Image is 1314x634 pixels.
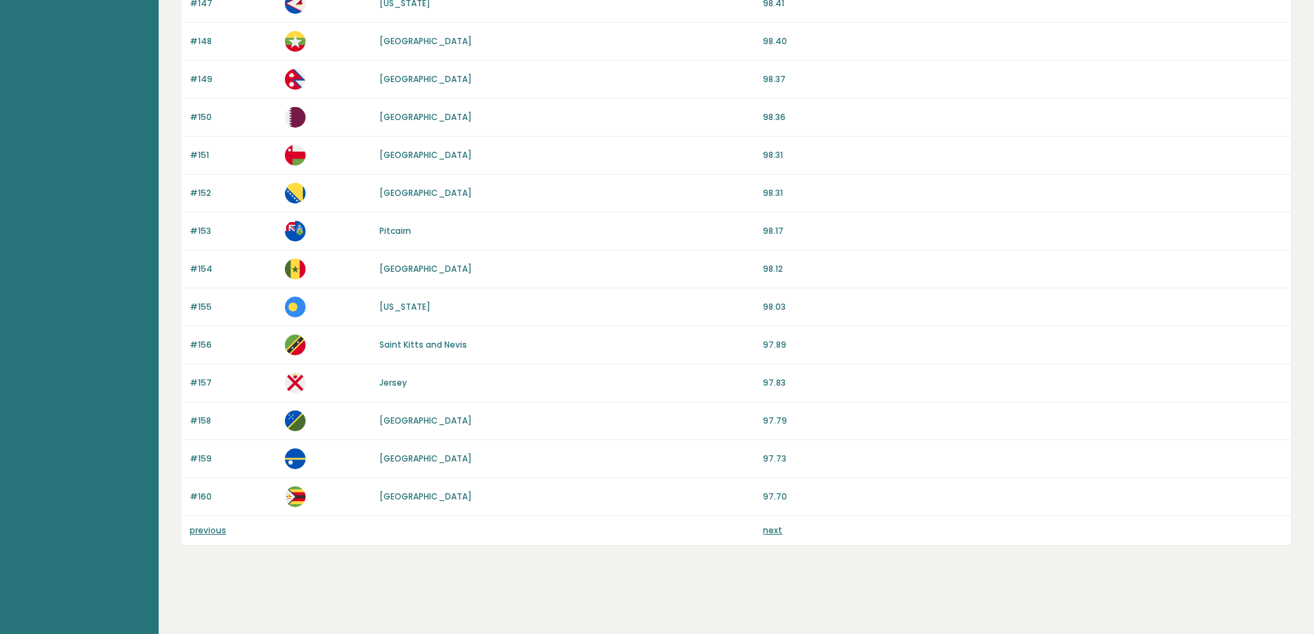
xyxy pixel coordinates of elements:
[763,225,1283,237] p: 98.17
[190,111,277,123] p: #150
[379,415,472,426] a: [GEOGRAPHIC_DATA]
[763,415,1283,427] p: 97.79
[379,263,472,275] a: [GEOGRAPHIC_DATA]
[763,377,1283,389] p: 97.83
[285,373,306,393] img: je.svg
[190,301,277,313] p: #155
[763,35,1283,48] p: 98.40
[379,187,472,199] a: [GEOGRAPHIC_DATA]
[190,491,277,503] p: #160
[379,491,472,502] a: [GEOGRAPHIC_DATA]
[190,524,226,536] a: previous
[190,377,277,389] p: #157
[763,301,1283,313] p: 98.03
[285,183,306,204] img: ba.svg
[190,187,277,199] p: #152
[190,453,277,465] p: #159
[763,187,1283,199] p: 98.31
[285,145,306,166] img: om.svg
[190,149,277,161] p: #151
[763,149,1283,161] p: 98.31
[285,107,306,128] img: qa.svg
[190,263,277,275] p: #154
[190,225,277,237] p: #153
[379,111,472,123] a: [GEOGRAPHIC_DATA]
[285,221,306,241] img: pn.svg
[285,297,306,317] img: pw.svg
[285,448,306,469] img: nr.svg
[763,263,1283,275] p: 98.12
[285,410,306,431] img: sb.svg
[379,453,472,464] a: [GEOGRAPHIC_DATA]
[190,73,277,86] p: #149
[285,31,306,52] img: mm.svg
[763,339,1283,351] p: 97.89
[379,225,411,237] a: Pitcairn
[763,524,782,536] a: next
[763,73,1283,86] p: 98.37
[763,453,1283,465] p: 97.73
[190,35,277,48] p: #148
[379,301,430,313] a: [US_STATE]
[379,149,472,161] a: [GEOGRAPHIC_DATA]
[379,377,407,388] a: Jersey
[285,69,306,90] img: np.svg
[379,73,472,85] a: [GEOGRAPHIC_DATA]
[379,339,467,350] a: Saint Kitts and Nevis
[285,335,306,355] img: kn.svg
[190,339,277,351] p: #156
[285,486,306,507] img: zw.svg
[763,491,1283,503] p: 97.70
[285,259,306,279] img: sn.svg
[379,35,472,47] a: [GEOGRAPHIC_DATA]
[763,111,1283,123] p: 98.36
[190,415,277,427] p: #158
